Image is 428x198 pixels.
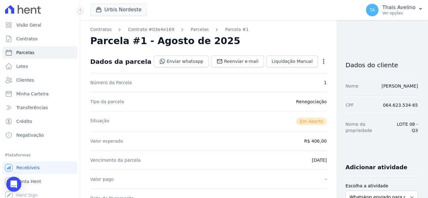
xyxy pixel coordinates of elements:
dt: Nome da propriedade [346,121,388,134]
dt: Vencimento da parcela [90,157,141,163]
a: Parcela #1 [225,26,249,33]
dd: 1 [324,79,327,86]
dd: Renegociação [296,99,327,105]
span: Visão Geral [16,22,41,28]
span: Conta Hent [16,178,41,185]
span: Contratos [16,36,38,42]
dt: Nome [346,83,358,89]
dd: R$ 406,00 [304,138,327,144]
a: Enviar whatsapp [154,55,209,67]
div: Dados da parcela [90,58,151,65]
h2: Parcela #1 - Agosto de 2025 [90,35,240,47]
span: Negativação [16,132,44,138]
span: Clientes [16,77,34,83]
dt: Número da Parcela [90,79,132,86]
dd: 064.623.534-65 [383,102,418,108]
h3: Dados do cliente [346,61,418,69]
span: Crédito [16,118,32,124]
a: Contrato #03e4e169 [128,26,174,33]
a: Visão Geral [3,19,77,31]
span: Minha Carteira [16,91,49,97]
nav: Breadcrumb [90,26,327,33]
span: Recebíveis [16,165,40,171]
a: Reenviar e-mail [211,55,264,67]
a: Transferências [3,101,77,114]
p: Thais Avelino [382,4,415,11]
a: Parcelas [3,46,77,59]
a: Liquidação Manual [266,55,318,67]
h3: Adicionar atividade [346,164,407,171]
span: Transferências [16,104,48,111]
p: Ver opções [382,11,415,16]
div: Plataformas [5,151,75,159]
button: TA Thais Avelino Ver opções [361,1,428,19]
a: Lotes [3,60,77,73]
dd: LOTE 08 - Q3 [393,121,418,134]
a: Clientes [3,74,77,86]
a: Negativação [3,129,77,141]
span: TA [370,8,375,12]
a: Contratos [90,26,112,33]
button: Urbis Nordeste [90,4,147,16]
div: Open Intercom Messenger [6,177,21,192]
dt: Situação [90,118,109,125]
a: [PERSON_NAME] [382,84,418,89]
a: Crédito [3,115,77,128]
dt: Tipo da parcela [90,99,124,105]
label: Escolha a atividade [346,183,418,189]
a: Parcelas [191,26,209,33]
span: Lotes [16,63,28,69]
span: Parcelas [16,49,34,56]
dd: - [325,176,327,182]
span: Liquidação Manual [272,58,313,64]
a: Minha Carteira [3,88,77,100]
dt: Valor pago [90,176,114,182]
dd: [DATE] [312,157,326,163]
a: Contratos [3,33,77,45]
a: Conta Hent [3,175,77,188]
span: Em Aberto [296,118,327,125]
a: Recebíveis [3,161,77,174]
dt: CPF [346,102,354,108]
span: Reenviar e-mail [224,58,258,64]
dt: Valor esperado [90,138,123,144]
